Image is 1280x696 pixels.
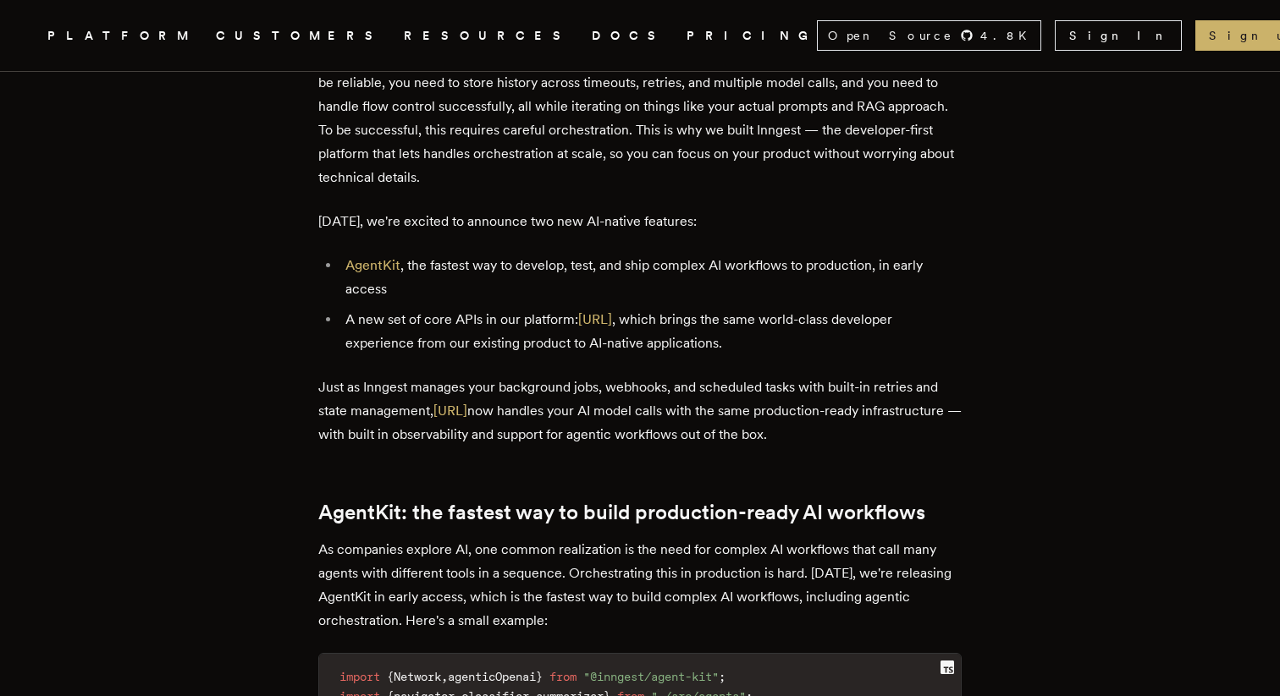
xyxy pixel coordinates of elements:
[318,375,962,447] p: Just as Inngest manages your background jobs, webhooks, and scheduled tasks with built-in retries...
[719,670,726,683] span: ;
[404,25,571,47] button: RESOURCES
[318,501,962,524] h2: AgentKit: the fastest way to build production-ready AI workflows
[216,25,383,47] a: CUSTOMERS
[441,670,448,683] span: ,
[339,670,380,683] span: import
[448,670,536,683] span: agenticOpenai
[345,257,400,273] a: AgentKit
[578,311,612,327] a: [URL]
[549,670,577,683] span: from
[318,210,962,233] p: [DATE], we're excited to announce two new AI-native features:
[340,254,962,301] li: , the fastest way to develop, test, and ship complex AI workflows to production, in early access
[687,25,817,47] a: PRICING
[433,403,467,419] a: [URL]
[387,670,394,683] span: {
[536,670,543,683] span: }
[828,27,953,44] span: Open Source
[592,25,666,47] a: DOCS
[1055,20,1182,51] a: Sign In
[318,47,962,189] p: Building AI applications that actually work in production is surprisingly complex. Your model cal...
[583,670,719,683] span: "@inngest/agent-kit"
[47,25,196,47] button: PLATFORM
[394,670,441,683] span: Network
[340,308,962,355] li: A new set of core APIs in our platform: , which brings the same world-class developer experience ...
[980,27,1037,44] span: 4.8 K
[318,538,962,633] p: As companies explore AI, one common realization is the need for complex AI workflows that call ma...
